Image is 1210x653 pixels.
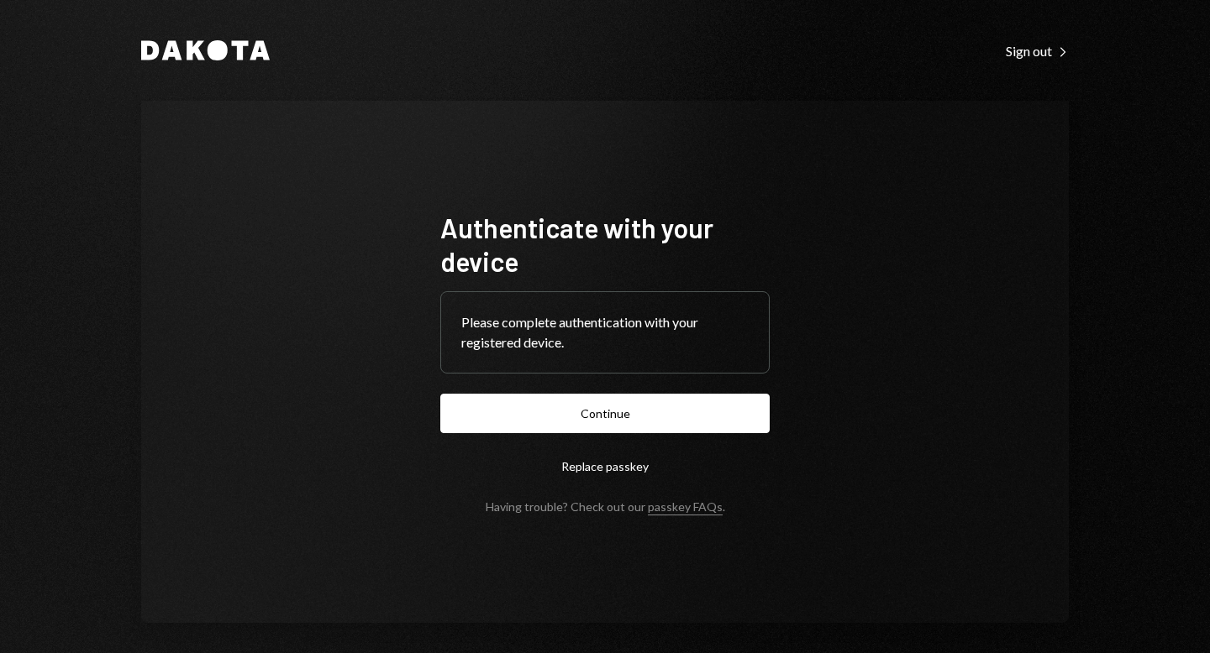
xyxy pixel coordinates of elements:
div: Sign out [1006,43,1069,60]
a: Sign out [1006,41,1069,60]
div: Having trouble? Check out our . [486,499,725,514]
button: Continue [440,394,770,433]
button: Replace passkey [440,447,770,486]
a: passkey FAQs [648,499,723,515]
h1: Authenticate with your device [440,211,770,278]
div: Please complete authentication with your registered device. [461,312,749,353]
